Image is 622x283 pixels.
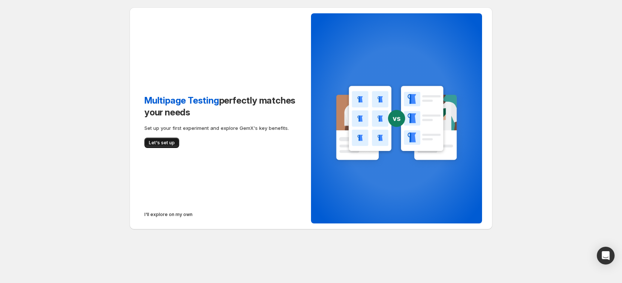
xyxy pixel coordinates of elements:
span: Multipage Testing [144,95,219,106]
button: I'll explore on my own [140,209,197,220]
button: Let's set up [144,138,179,148]
img: multipage-testing-guide-bg [327,83,466,171]
span: I'll explore on my own [144,212,193,218]
p: Set up your first experiment and explore GemX's key benefits. [144,124,296,132]
div: Open Intercom Messenger [597,247,615,265]
span: Let's set up [149,140,175,146]
h2: perfectly matches your needs [144,95,296,118]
